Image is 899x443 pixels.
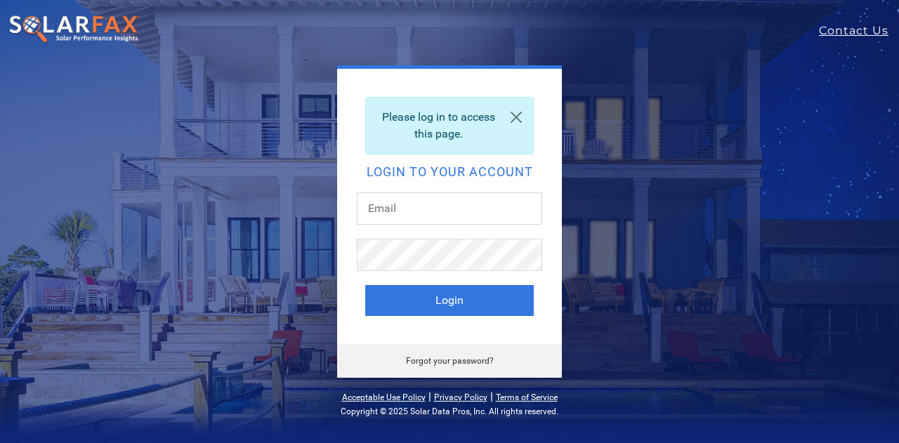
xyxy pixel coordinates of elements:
img: SolarFax [8,15,140,44]
a: Forgot your password? [406,356,494,366]
a: Acceptable Use Policy [342,392,426,402]
a: Privacy Policy [434,392,487,402]
a: Close [499,98,533,137]
span: | [428,390,431,403]
a: Contact Us [819,22,899,39]
button: Login [365,285,534,316]
a: Terms of Service [496,392,558,402]
h2: Login to your account [365,166,534,178]
div: Please log in to access this page. [365,97,534,154]
span: | [490,390,493,403]
input: Email [357,192,542,225]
